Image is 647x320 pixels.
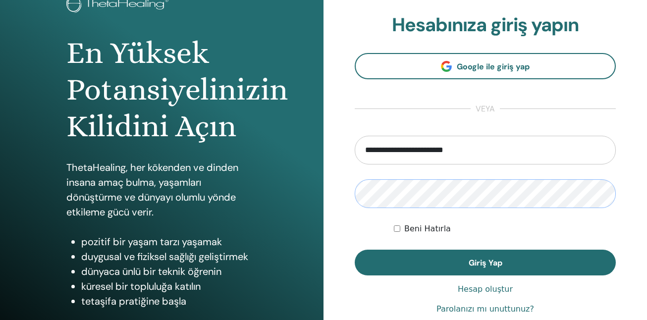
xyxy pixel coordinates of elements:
[81,279,257,294] li: küresel bir topluluğa katılın
[394,223,616,235] div: Keep me authenticated indefinitely or until I manually logout
[81,234,257,249] li: pozitif bir yaşam tarzı yaşamak
[355,14,616,37] h2: Hesabınıza giriş yapın
[458,283,513,295] a: Hesap oluştur
[355,250,616,275] button: Giriş Yap
[457,61,530,72] span: Google ile giriş yap
[81,264,257,279] li: dünyaca ünlü bir teknik öğrenin
[436,303,534,315] a: Parolanızı mı unuttunuz?
[66,160,257,219] p: ThetaHealing, her kökenden ve dinden insana amaç bulma, yaşamları dönüştürme ve dünyayı olumlu yö...
[469,258,502,268] span: Giriş Yap
[66,35,257,145] h1: En Yüksek Potansiyelinizin Kilidini Açın
[81,249,257,264] li: duygusal ve fiziksel sağlığı geliştirmek
[404,223,451,235] label: Beni Hatırla
[355,53,616,79] a: Google ile giriş yap
[81,294,257,309] li: tetaşifa pratiğine başla
[471,103,500,115] span: veya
